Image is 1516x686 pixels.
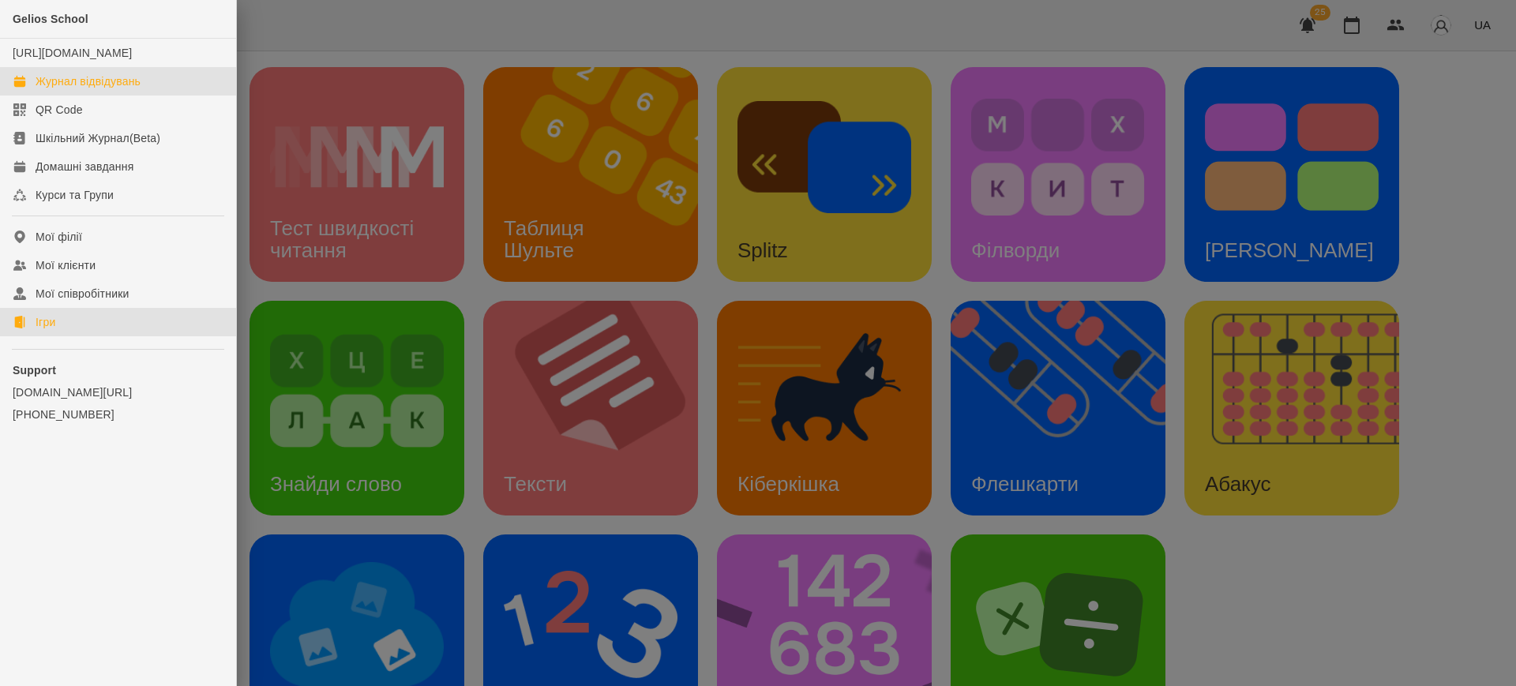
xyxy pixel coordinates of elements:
a: [DOMAIN_NAME][URL] [13,384,223,400]
div: Журнал відвідувань [36,73,141,89]
p: Support [13,362,223,378]
div: QR Code [36,102,83,118]
div: Шкільний Журнал(Beta) [36,130,160,146]
div: Мої клієнти [36,257,96,273]
div: Мої філії [36,229,82,245]
a: [PHONE_NUMBER] [13,407,223,422]
a: [URL][DOMAIN_NAME] [13,47,132,59]
div: Домашні завдання [36,159,133,174]
span: Gelios School [13,13,88,25]
div: Мої співробітники [36,286,129,302]
div: Ігри [36,314,55,330]
div: Курси та Групи [36,187,114,203]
